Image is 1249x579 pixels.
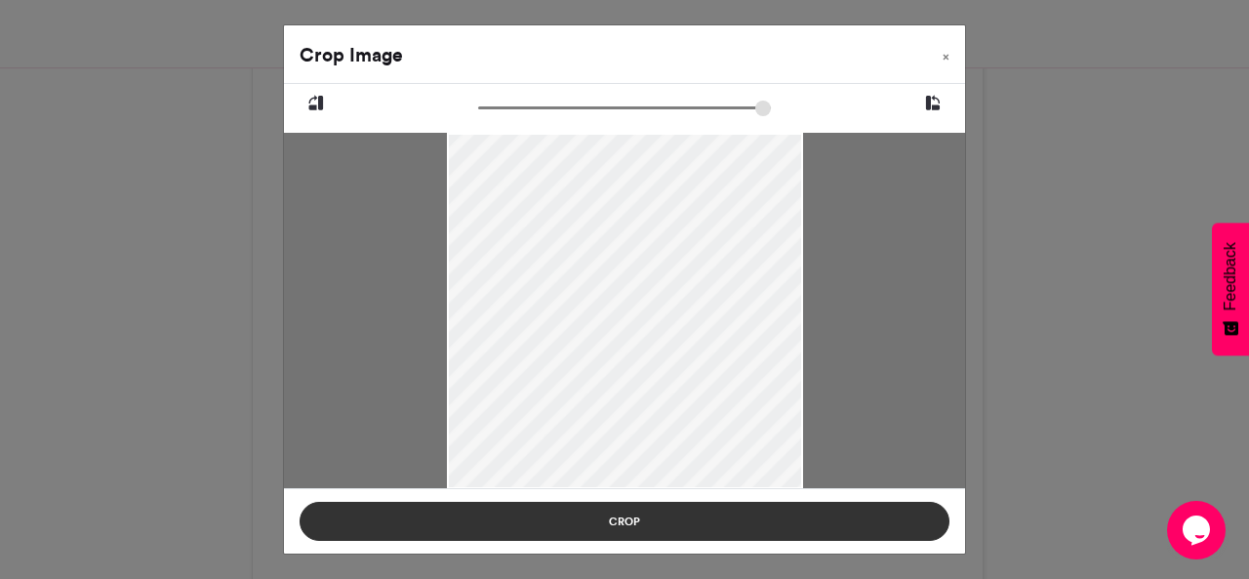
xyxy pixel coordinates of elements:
span: × [943,51,949,62]
span: Feedback [1222,242,1239,310]
button: Feedback - Show survey [1212,223,1249,355]
button: Crop [300,502,949,541]
h4: Crop Image [300,41,403,69]
iframe: chat widget [1167,501,1229,559]
button: Close [927,25,965,80]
